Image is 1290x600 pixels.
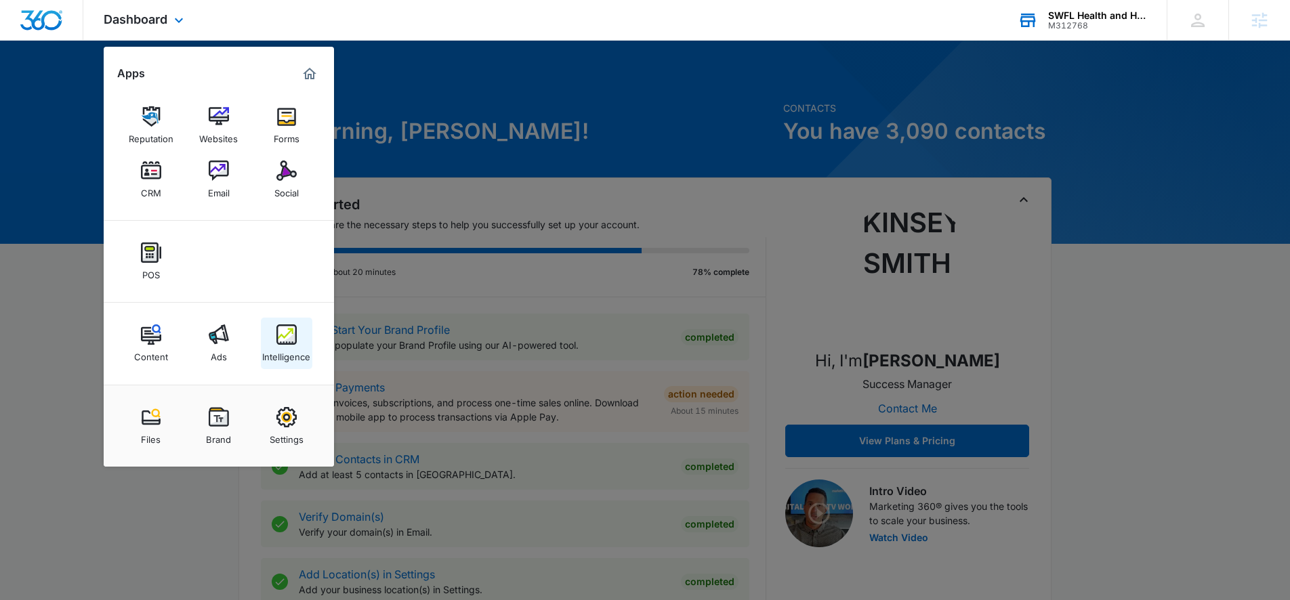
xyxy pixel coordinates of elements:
[125,236,177,287] a: POS
[274,127,299,144] div: Forms
[270,427,304,445] div: Settings
[193,318,245,369] a: Ads
[141,427,161,445] div: Files
[261,318,312,369] a: Intelligence
[38,22,66,33] div: v 4.0.25
[299,63,320,85] a: Marketing 360® Dashboard
[125,154,177,205] a: CRM
[193,100,245,151] a: Websites
[206,427,231,445] div: Brand
[125,100,177,151] a: Reputation
[199,127,238,144] div: Websites
[35,35,149,46] div: Domain: [DOMAIN_NAME]
[1048,21,1147,30] div: account id
[135,79,146,89] img: tab_keywords_by_traffic_grey.svg
[51,80,121,89] div: Domain Overview
[142,263,160,280] div: POS
[125,400,177,452] a: Files
[129,127,173,144] div: Reputation
[37,79,47,89] img: tab_domain_overview_orange.svg
[150,80,228,89] div: Keywords by Traffic
[22,22,33,33] img: logo_orange.svg
[261,400,312,452] a: Settings
[117,67,145,80] h2: Apps
[125,318,177,369] a: Content
[193,154,245,205] a: Email
[261,100,312,151] a: Forms
[274,181,299,198] div: Social
[261,154,312,205] a: Social
[211,345,227,362] div: Ads
[134,345,168,362] div: Content
[262,345,310,362] div: Intelligence
[1048,10,1147,21] div: account name
[193,400,245,452] a: Brand
[141,181,161,198] div: CRM
[22,35,33,46] img: website_grey.svg
[208,181,230,198] div: Email
[104,12,167,26] span: Dashboard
